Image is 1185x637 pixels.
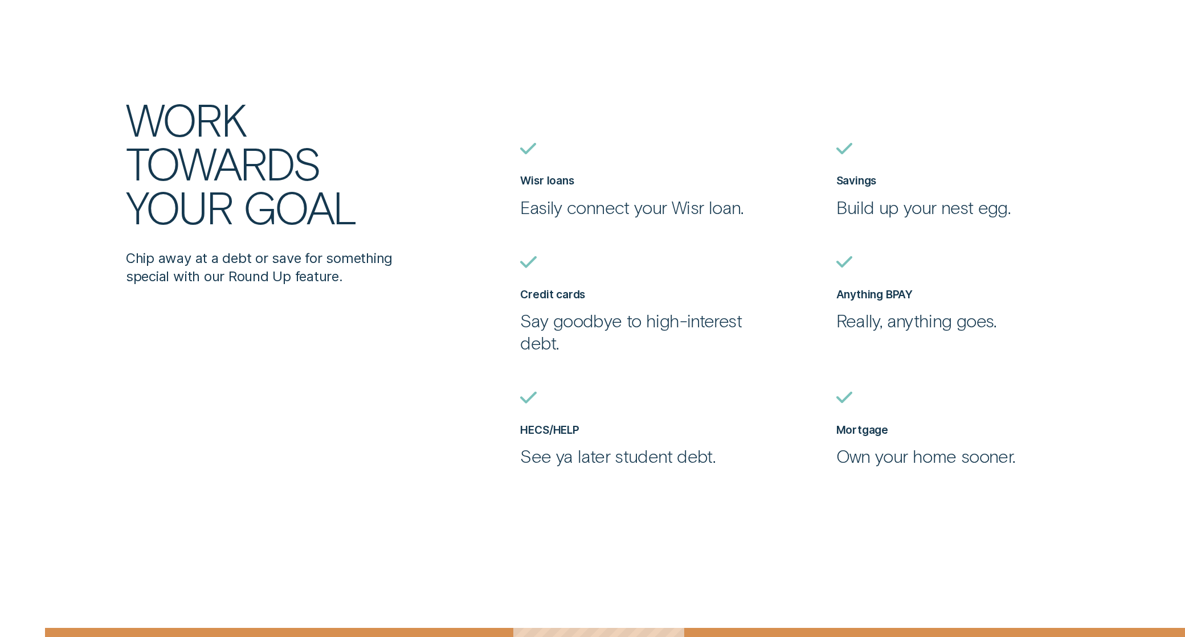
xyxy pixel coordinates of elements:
[520,423,579,437] label: HECS/HELP
[836,445,1060,467] p: Own your home sooner.
[126,97,397,228] h2: WORK TOWARDS YOUR GOAL
[836,196,1060,218] p: Build up your nest egg.
[126,249,428,286] p: Chip away at a debt or save for something special with our Round Up feature.
[520,196,743,218] p: Easily connect your Wisr loan.
[520,287,585,301] label: Credit cards
[520,309,743,354] p: Say goodbye to high-interest debt.
[836,423,888,437] label: Mortgage
[520,174,574,187] label: Wisr loans
[836,309,1060,331] p: Really, anything goes.
[836,174,877,187] label: Savings
[836,287,913,301] label: Anything BPAY
[520,445,743,467] p: See ya later student debt.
